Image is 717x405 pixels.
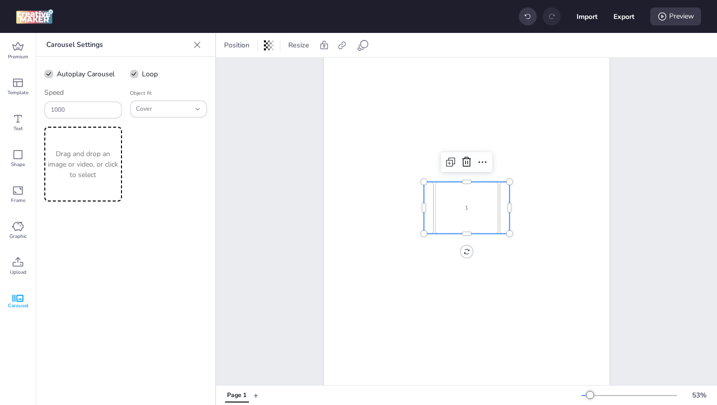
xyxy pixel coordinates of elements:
[9,232,27,240] span: Graphic
[13,125,23,133] span: Text
[650,7,701,25] div: Preview
[46,33,189,57] p: Carousel Settings
[57,69,115,79] span: Autoplay Carousel
[613,6,634,27] button: Export
[11,197,25,204] span: Frame
[7,89,28,97] span: Template
[577,6,597,27] button: Import
[46,149,120,180] p: Drag and drop an image or video, or click to select
[220,387,253,404] div: Tabs
[44,87,64,98] label: Speed
[687,390,711,401] div: 53 %
[8,53,28,61] span: Premium
[130,100,208,118] button: Object fit
[136,105,191,114] span: Cover
[10,268,26,276] span: Upload
[142,69,158,79] span: Loop
[8,302,28,310] span: Carousel
[16,9,53,24] img: logo Creative Maker
[130,90,152,97] label: Object fit
[222,40,251,50] span: Position
[227,391,246,400] div: Page 1
[253,387,258,404] button: +
[435,182,498,234] div: 1
[286,40,311,50] span: Resize
[11,161,25,169] span: Shape
[499,182,562,234] div: 2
